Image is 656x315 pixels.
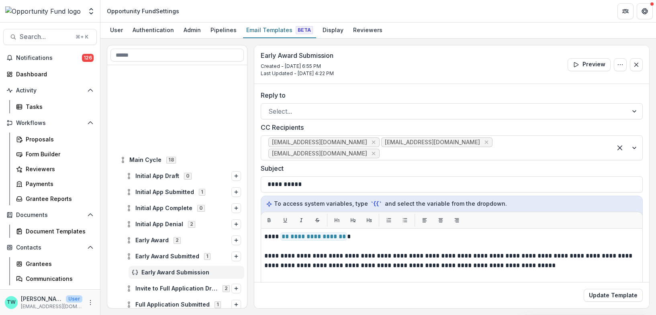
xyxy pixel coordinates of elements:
a: Email Templates Beta [243,22,316,38]
button: Notifications126 [3,51,97,64]
button: Preview [568,58,611,71]
button: Open Workflows [3,117,97,129]
div: Display [319,24,347,36]
button: Underline [279,214,292,227]
button: H3 [363,214,376,227]
a: Reviewers [13,162,97,176]
p: Last Updated - [DATE] 4:22 PM [261,70,334,77]
div: ⌘ + K [74,33,90,41]
button: Get Help [637,3,653,19]
button: Update Template [584,289,643,302]
span: Search... [20,33,71,41]
span: Initial App Complete [135,205,192,212]
span: 2 [223,285,230,292]
a: Form Builder [13,147,97,161]
div: Early Award2Options [123,234,244,247]
div: Opportunity Fund Settings [107,7,179,15]
span: Early Award Submitted [135,253,199,260]
div: Reviewers [350,24,386,36]
span: 2 [174,237,181,243]
button: Options [231,203,241,213]
span: Invite to Full Application Draft [135,285,218,292]
div: Document Templates [26,227,90,235]
span: Main Cycle [129,157,161,164]
button: Search... [3,29,97,45]
div: Pipelines [207,24,240,36]
a: User [107,22,126,38]
label: Subject [261,164,638,173]
div: Initial App Draft0Options [123,170,244,182]
span: 2 [188,221,195,227]
button: Options [231,300,241,309]
label: CC Recipients [261,123,638,132]
button: Open entity switcher [86,3,97,19]
button: List [399,214,411,227]
button: Align right [450,214,463,227]
span: Workflows [16,120,84,127]
div: Form Builder [26,150,90,158]
div: Early Award Submission [129,266,244,279]
a: Payments [13,177,97,190]
div: User [107,24,126,36]
a: Pipelines [207,22,240,38]
button: H2 [347,214,360,227]
span: 0 [197,205,205,211]
div: Initial App Submitted1Options [123,186,244,198]
p: User [66,295,82,303]
div: Grantees [26,260,90,268]
div: Payments [26,180,90,188]
span: Full Application Submitted [135,301,210,308]
div: Full Application Submitted1Options [123,298,244,311]
button: Strikethrough [311,214,324,227]
div: Initial App Complete0Options [123,202,244,215]
a: Grantee Reports [13,192,97,205]
img: Opportunity Fund logo [5,6,81,16]
button: Bold [263,214,276,227]
code: `{{` [370,200,383,208]
span: Beta [296,26,313,34]
div: Authentication [129,24,177,36]
span: 126 [82,54,94,62]
div: Admin [180,24,204,36]
p: [EMAIL_ADDRESS][DOMAIN_NAME] [21,303,82,310]
span: Initial App Draft [135,173,179,180]
span: Initial App Submitted [135,189,194,196]
span: Initial App Denial [135,221,183,228]
a: Admin [180,22,204,38]
h3: Early Award Submission [261,52,334,59]
a: Display [319,22,347,38]
a: Dashboard [3,67,97,81]
a: Proposals [13,133,97,146]
button: Options [231,284,241,293]
a: Tasks [13,100,97,113]
div: Tasks [26,102,90,111]
div: Communications [26,274,90,283]
div: Email Templates [243,24,316,36]
div: Remove twilhelm@theopportunityfund.org [370,149,378,157]
span: 18 [166,157,176,163]
span: [EMAIL_ADDRESS][DOMAIN_NAME] [385,139,480,146]
span: Activity [16,87,84,94]
div: Ti Wilhelm [7,300,16,305]
span: Early Award Submission [141,269,241,276]
span: 1 [215,301,221,308]
button: Options [231,252,241,261]
span: 1 [199,189,205,195]
a: Grantees [13,257,97,270]
span: [EMAIL_ADDRESS][DOMAIN_NAME] [272,150,367,157]
div: Main Cycle18 [116,153,244,166]
button: Options [231,219,241,229]
button: Open Activity [3,84,97,97]
p: [PERSON_NAME] [21,295,63,303]
span: 1 [204,253,210,260]
span: Contacts [16,244,84,251]
button: Align left [418,214,431,227]
button: Partners [617,3,634,19]
a: Document Templates [13,225,97,238]
button: Open Data & Reporting [3,288,97,301]
button: Open Contacts [3,241,97,254]
button: Options [231,171,241,181]
div: Invite to Full Application Draft2Options [123,282,244,295]
div: Clear selected options [613,141,626,154]
p: To access system variables, type and select the variable from the dropdown. [266,199,638,208]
